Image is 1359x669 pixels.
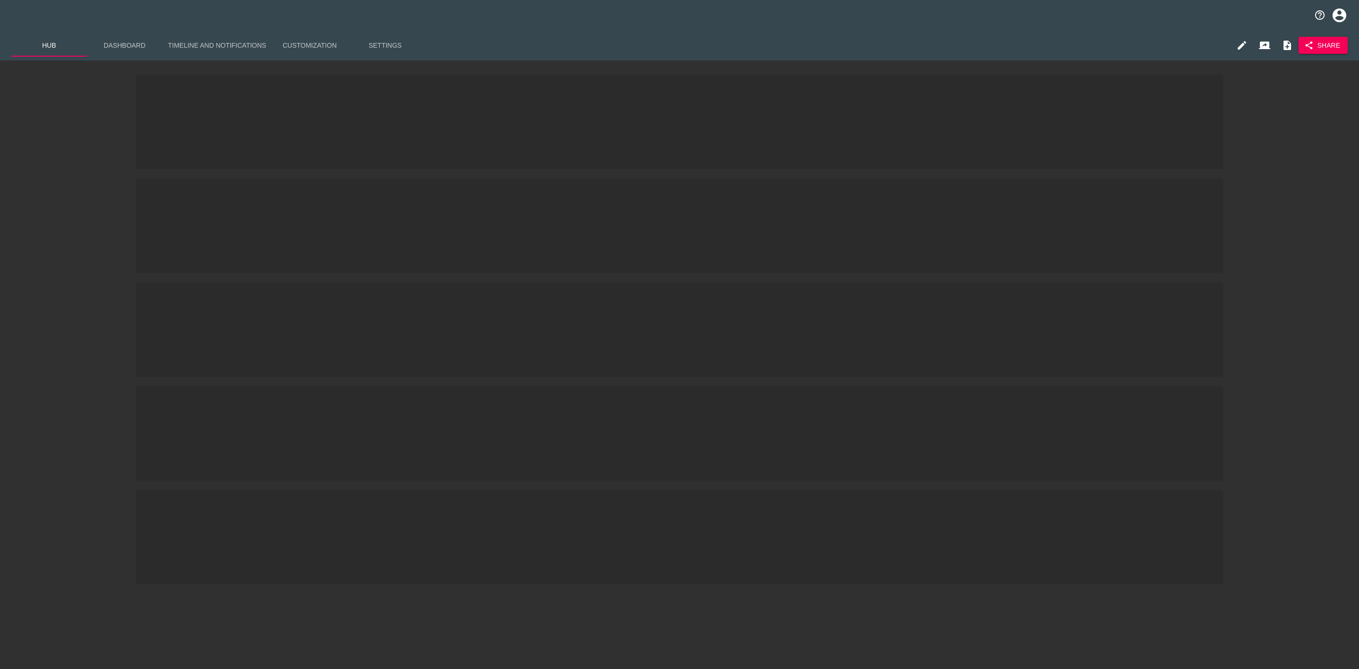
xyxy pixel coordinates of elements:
button: Edit Hub [1231,34,1253,57]
span: Settings [353,40,417,51]
button: Client View [1253,34,1276,57]
button: profile [1325,1,1353,29]
span: Timeline and Notifications [168,40,266,51]
span: Hub [17,40,81,51]
span: Customization [277,40,342,51]
button: Share [1299,37,1348,54]
span: Share [1306,40,1340,51]
button: notifications [1309,4,1331,26]
span: Dashboard [92,40,157,51]
button: Internal Notes and Comments [1276,34,1299,57]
